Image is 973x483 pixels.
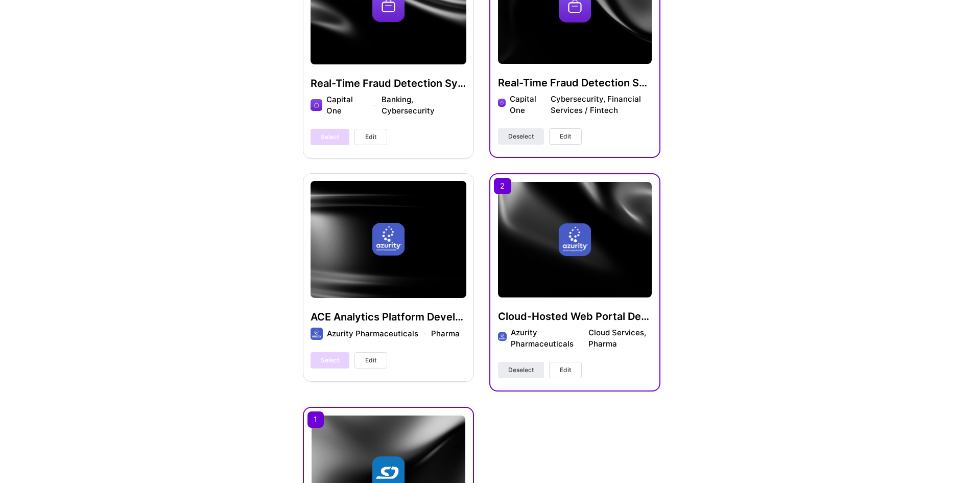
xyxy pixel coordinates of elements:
button: Edit [354,352,387,369]
button: Edit [354,129,387,145]
div: Azurity Pharmaceuticals Cloud Services, Pharma [511,327,651,350]
h4: Real-Time Fraud Detection System [498,76,652,89]
button: Edit [549,362,582,378]
img: Company logo [498,332,507,341]
span: Edit [365,132,376,142]
button: Deselect [498,362,544,378]
img: cover [498,182,652,297]
button: Deselect [498,128,544,145]
span: Deselect [508,132,534,141]
img: Company logo [558,223,591,256]
img: Company logo [498,99,506,107]
span: Edit [560,365,571,375]
span: Edit [365,356,376,365]
div: Capital One Cybersecurity, Financial Services / Fintech [510,94,651,116]
button: Edit [549,128,582,145]
h4: Cloud-Hosted Web Portal Development [498,310,652,323]
span: Edit [560,132,571,141]
span: Deselect [508,365,534,375]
